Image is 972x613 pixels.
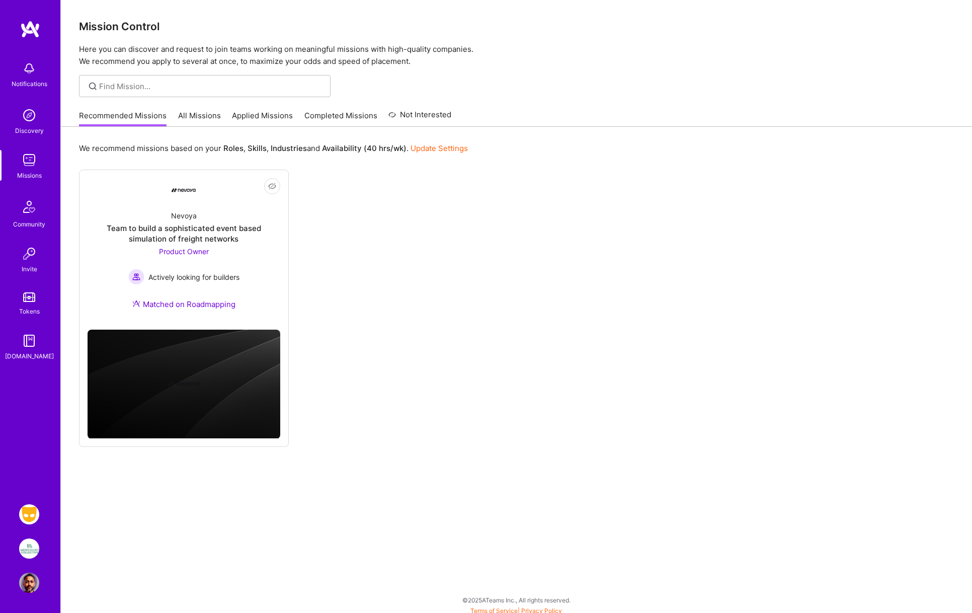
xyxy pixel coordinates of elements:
[232,110,293,127] a: Applied Missions
[17,573,42,593] a: User Avatar
[15,125,44,136] div: Discovery
[88,178,280,322] a: Company LogoNevoyaTeam to build a sophisticated event based simulation of freight networksProduct...
[19,105,39,125] img: discovery
[268,182,276,190] i: icon EyeClosed
[132,299,235,310] div: Matched on Roadmapping
[223,143,244,153] b: Roles
[19,58,39,79] img: bell
[19,539,39,559] img: We Are The Merchants: Founding Product Manager, Merchant Collective
[88,330,280,438] img: cover
[248,143,267,153] b: Skills
[19,306,40,317] div: Tokens
[132,299,140,308] img: Ateam Purple Icon
[19,244,39,264] img: Invite
[271,143,307,153] b: Industries
[13,219,45,229] div: Community
[304,110,377,127] a: Completed Missions
[19,573,39,593] img: User Avatar
[17,170,42,181] div: Missions
[79,20,954,33] h3: Mission Control
[5,351,54,361] div: [DOMAIN_NAME]
[79,110,167,127] a: Recommended Missions
[19,504,39,524] img: Grindr: Product & Marketing
[411,143,468,153] a: Update Settings
[79,43,954,67] p: Here you can discover and request to join teams working on meaningful missions with high-quality ...
[148,272,239,282] span: Actively looking for builders
[19,150,39,170] img: teamwork
[60,587,972,612] div: © 2025 ATeams Inc., All rights reserved.
[87,81,99,92] i: icon SearchGrey
[19,331,39,351] img: guide book
[159,247,209,256] span: Product Owner
[17,504,42,524] a: Grindr: Product & Marketing
[17,539,42,559] a: We Are The Merchants: Founding Product Manager, Merchant Collective
[172,188,196,192] img: Company Logo
[168,368,200,400] img: Company logo
[171,210,197,221] div: Nevoya
[23,292,35,302] img: tokens
[88,223,280,244] div: Team to build a sophisticated event based simulation of freight networks
[388,109,451,127] a: Not Interested
[12,79,47,89] div: Notifications
[128,269,144,285] img: Actively looking for builders
[20,20,40,38] img: logo
[79,143,468,154] p: We recommend missions based on your , , and .
[22,264,37,274] div: Invite
[17,195,41,219] img: Community
[322,143,407,153] b: Availability (40 hrs/wk)
[178,110,221,127] a: All Missions
[99,81,323,92] input: Find Mission...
